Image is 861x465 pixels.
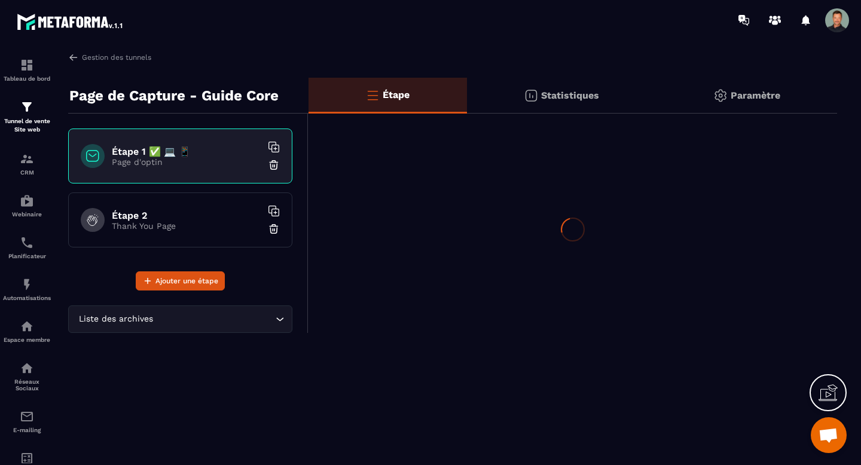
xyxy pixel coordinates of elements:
p: Espace membre [3,336,51,343]
p: Étape [383,89,410,100]
img: formation [20,58,34,72]
img: formation [20,100,34,114]
h6: Étape 1 ✅ 💻 📱 [112,146,261,157]
p: Paramètre [731,90,780,101]
span: Ajouter une étape [155,275,218,287]
img: trash [268,223,280,235]
p: Statistiques [541,90,599,101]
p: E-mailing [3,427,51,433]
img: logo [17,11,124,32]
p: Thank You Page [112,221,261,231]
a: schedulerschedulerPlanificateur [3,227,51,268]
a: formationformationTableau de bord [3,49,51,91]
img: scheduler [20,235,34,250]
p: Tableau de bord [3,75,51,82]
p: Webinaire [3,211,51,218]
img: automations [20,277,34,292]
button: Ajouter une étape [136,271,225,290]
img: bars-o.4a397970.svg [365,88,380,102]
p: Tunnel de vente Site web [3,117,51,134]
a: automationsautomationsEspace membre [3,310,51,352]
img: arrow [68,52,79,63]
a: formationformationTunnel de vente Site web [3,91,51,143]
a: automationsautomationsAutomatisations [3,268,51,310]
img: social-network [20,361,34,375]
a: emailemailE-mailing [3,400,51,442]
span: Liste des archives [76,313,155,326]
div: Ouvrir le chat [811,417,847,453]
p: CRM [3,169,51,176]
input: Search for option [155,313,273,326]
p: Automatisations [3,295,51,301]
div: Search for option [68,305,292,333]
a: social-networksocial-networkRéseaux Sociaux [3,352,51,400]
a: automationsautomationsWebinaire [3,185,51,227]
a: Gestion des tunnels [68,52,151,63]
p: Page d'optin [112,157,261,167]
p: Page de Capture - Guide Core [69,84,279,108]
h6: Étape 2 [112,210,261,221]
img: automations [20,194,34,208]
img: stats.20deebd0.svg [524,88,538,103]
img: setting-gr.5f69749f.svg [713,88,728,103]
p: Réseaux Sociaux [3,378,51,391]
img: email [20,409,34,424]
img: trash [268,159,280,171]
img: formation [20,152,34,166]
img: automations [20,319,34,334]
a: formationformationCRM [3,143,51,185]
p: Planificateur [3,253,51,259]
